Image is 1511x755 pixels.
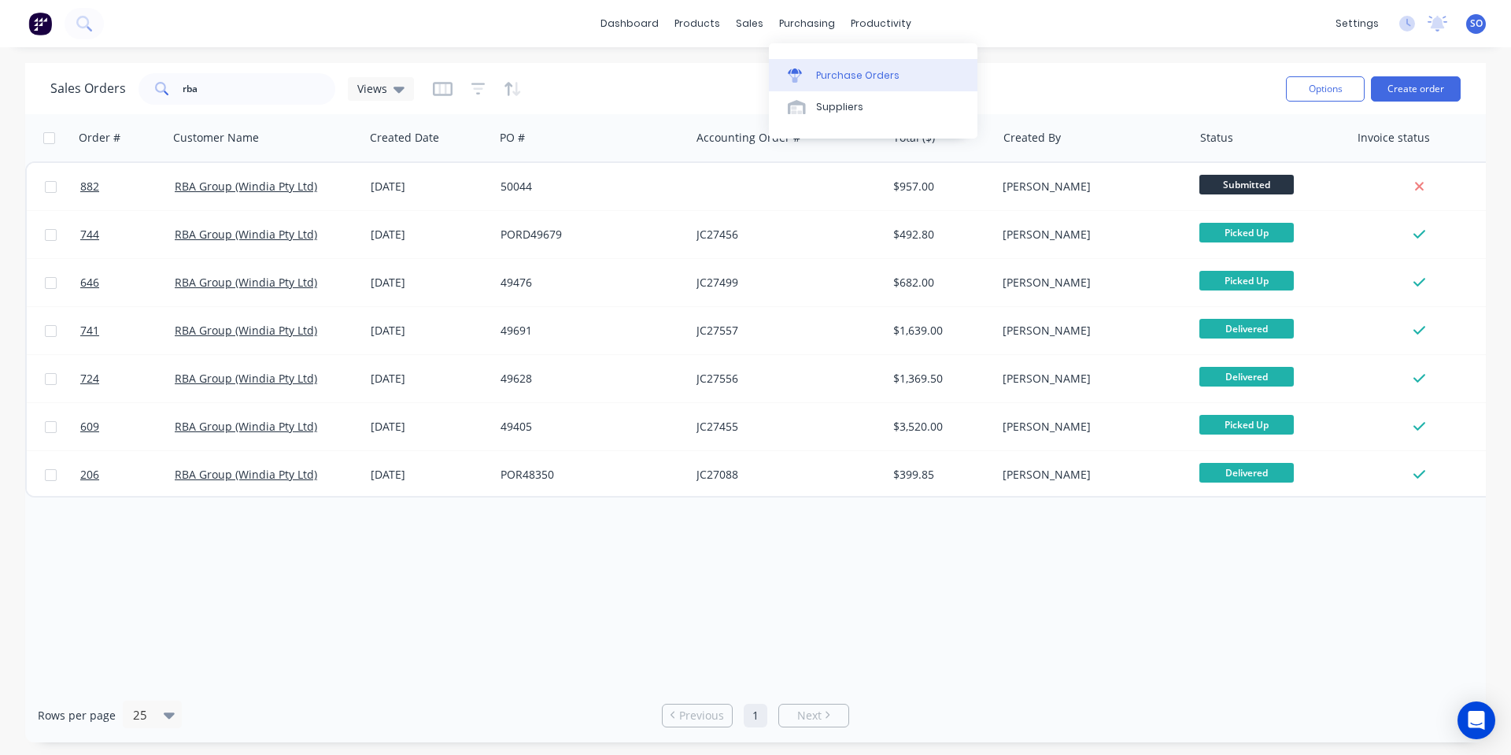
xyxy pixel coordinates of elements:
[1199,175,1294,194] span: Submitted
[1457,701,1495,739] div: Open Intercom Messenger
[175,323,317,338] a: RBA Group (Windia Pty Ltd)
[501,419,675,435] div: 49405
[893,467,985,483] div: $399.85
[501,371,675,387] div: 49628
[50,81,126,96] h1: Sales Orders
[371,275,488,291] div: [DATE]
[893,179,985,194] div: $957.00
[771,12,843,35] div: purchasing
[1470,17,1483,31] span: SO
[1003,323,1177,339] div: [PERSON_NAME]
[1200,130,1233,146] div: Status
[779,708,848,724] a: Next page
[80,275,99,291] span: 646
[769,59,977,91] a: Purchase Orders
[173,130,259,146] div: Customer Name
[843,12,919,35] div: productivity
[28,12,52,35] img: Factory
[183,73,336,105] input: Search...
[1003,130,1061,146] div: Created By
[371,371,488,387] div: [DATE]
[656,704,855,727] ul: Pagination
[501,323,675,339] div: 49691
[1199,463,1294,483] span: Delivered
[893,227,985,242] div: $492.80
[1199,271,1294,291] span: Picked Up
[80,371,99,387] span: 724
[175,371,317,386] a: RBA Group (Windia Pty Ltd)
[1199,367,1294,387] span: Delivered
[80,259,175,306] a: 646
[667,12,728,35] div: products
[501,467,675,483] div: POR48350
[696,467,871,483] div: JC27088
[80,355,175,402] a: 724
[80,467,99,483] span: 206
[80,163,175,210] a: 882
[80,323,99,339] span: 741
[679,708,724,724] span: Previous
[696,419,871,435] div: JC27455
[1003,419,1177,435] div: [PERSON_NAME]
[371,323,488,339] div: [DATE]
[501,275,675,291] div: 49476
[175,179,317,194] a: RBA Group (Windia Pty Ltd)
[80,451,175,498] a: 206
[696,275,871,291] div: JC27499
[816,100,863,114] div: Suppliers
[175,227,317,242] a: RBA Group (Windia Pty Ltd)
[893,323,985,339] div: $1,639.00
[797,708,822,724] span: Next
[175,467,317,482] a: RBA Group (Windia Pty Ltd)
[1286,76,1365,102] button: Options
[371,419,488,435] div: [DATE]
[370,130,439,146] div: Created Date
[1358,130,1430,146] div: Invoice status
[769,91,977,123] a: Suppliers
[1003,227,1177,242] div: [PERSON_NAME]
[893,275,985,291] div: $682.00
[1003,467,1177,483] div: [PERSON_NAME]
[893,371,985,387] div: $1,369.50
[371,179,488,194] div: [DATE]
[696,371,871,387] div: JC27556
[663,708,732,724] a: Previous page
[501,227,675,242] div: PORD49679
[1199,319,1294,339] span: Delivered
[371,467,488,483] div: [DATE]
[38,708,116,724] span: Rows per page
[744,704,767,727] a: Page 1 is your current page
[893,419,985,435] div: $3,520.00
[1328,12,1387,35] div: settings
[175,275,317,290] a: RBA Group (Windia Pty Ltd)
[816,68,900,83] div: Purchase Orders
[80,307,175,354] a: 741
[696,227,871,242] div: JC27456
[593,12,667,35] a: dashboard
[1003,371,1177,387] div: [PERSON_NAME]
[175,419,317,434] a: RBA Group (Windia Pty Ltd)
[80,179,99,194] span: 882
[501,179,675,194] div: 50044
[80,403,175,450] a: 609
[371,227,488,242] div: [DATE]
[79,130,120,146] div: Order #
[1199,415,1294,435] span: Picked Up
[696,323,871,339] div: JC27557
[1199,223,1294,242] span: Picked Up
[500,130,525,146] div: PO #
[357,80,387,97] span: Views
[1003,275,1177,291] div: [PERSON_NAME]
[1371,76,1461,102] button: Create order
[1003,179,1177,194] div: [PERSON_NAME]
[728,12,771,35] div: sales
[80,419,99,435] span: 609
[80,211,175,258] a: 744
[80,227,99,242] span: 744
[696,130,800,146] div: Accounting Order #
